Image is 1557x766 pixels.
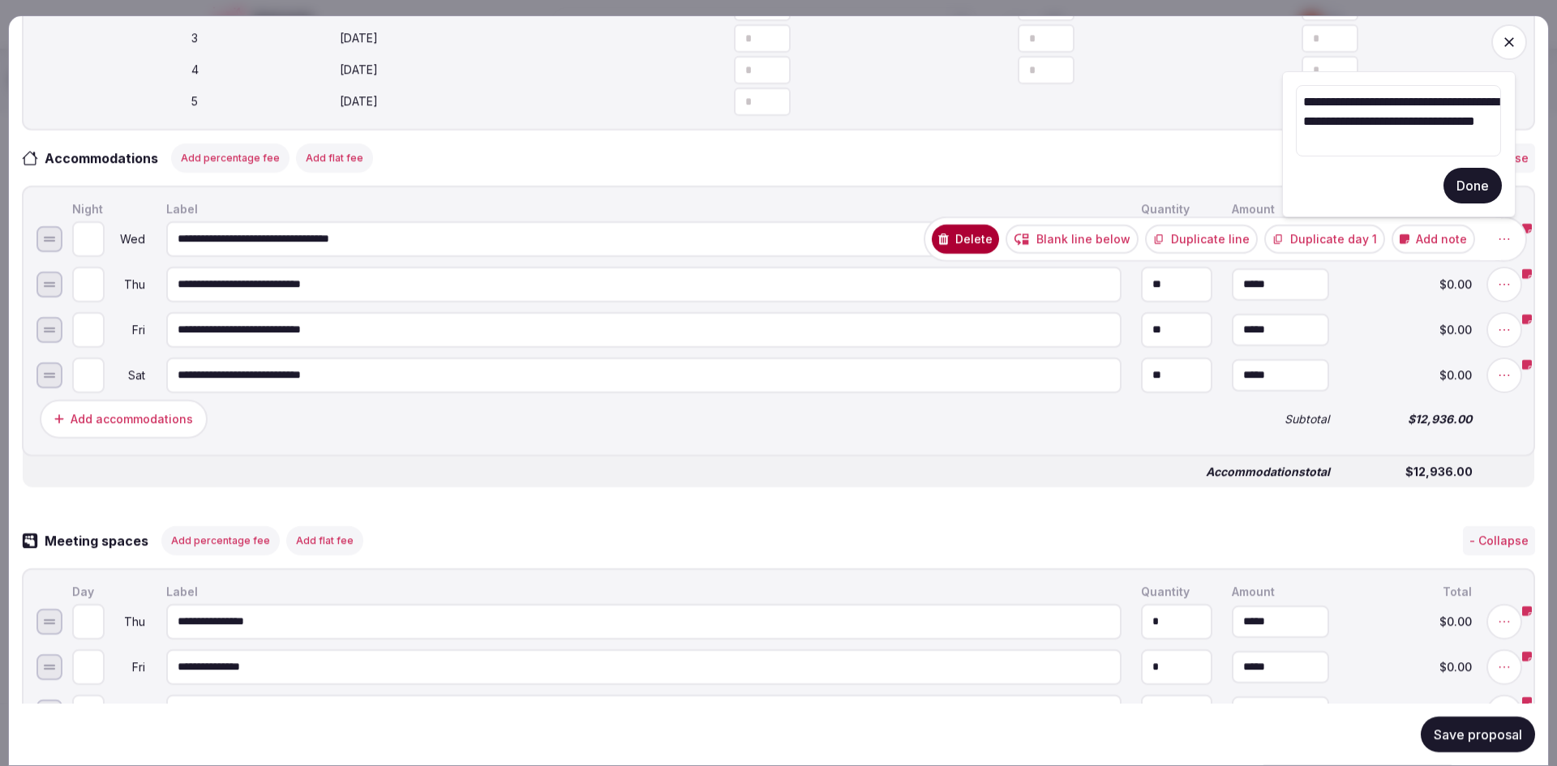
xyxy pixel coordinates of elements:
[1349,370,1472,381] span: $0.00
[163,200,1125,218] div: Label
[340,93,617,109] div: [DATE]
[161,526,280,555] button: Add percentage fee
[932,225,999,254] button: Delete
[38,148,174,168] h3: Accommodations
[1264,225,1385,254] button: Duplicate day 1
[56,62,333,78] div: 4
[1229,200,1332,218] div: Amount
[108,324,147,336] div: Fri
[1349,466,1473,477] span: $12,936.00
[286,526,363,555] button: Add flat fee
[56,30,333,46] div: 3
[108,233,147,245] div: Wed
[340,62,617,78] div: [DATE]
[1006,225,1139,254] button: Blank line below
[56,93,333,109] div: 5
[71,411,193,427] div: Add accommodations
[1443,168,1502,203] button: Done
[1349,413,1472,425] span: $12,936.00
[108,370,147,381] div: Sat
[340,30,617,46] div: [DATE]
[1138,200,1216,218] div: Quantity
[163,583,1125,601] div: Label
[69,583,150,601] div: Day
[1463,526,1535,555] button: - Collapse
[1421,717,1535,752] button: Save proposal
[1138,583,1216,601] div: Quantity
[1345,583,1475,601] div: Total
[69,200,150,218] div: Night
[1229,583,1332,601] div: Amount
[1392,225,1475,254] button: Add note
[108,661,147,673] div: Fri
[1145,225,1258,254] button: Duplicate line
[108,279,147,290] div: Thu
[1349,661,1472,673] span: $0.00
[38,531,165,550] h3: Meeting spaces
[1349,279,1472,290] span: $0.00
[1206,466,1330,477] span: Accommodations total
[296,143,373,173] button: Add flat fee
[108,616,147,627] div: Thu
[40,400,208,439] button: Add accommodations
[1349,324,1472,336] span: $0.00
[171,143,290,173] button: Add percentage fee
[1349,616,1472,627] span: $0.00
[1229,410,1332,428] div: Subtotal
